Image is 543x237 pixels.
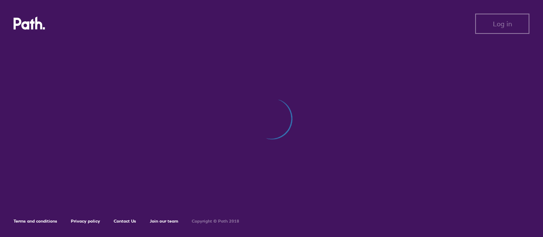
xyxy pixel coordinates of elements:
[14,218,57,224] a: Terms and conditions
[114,218,136,224] a: Contact Us
[150,218,178,224] a: Join our team
[192,219,239,224] h6: Copyright © Path 2018
[71,218,100,224] a: Privacy policy
[475,14,529,34] button: Log in
[493,20,512,28] span: Log in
